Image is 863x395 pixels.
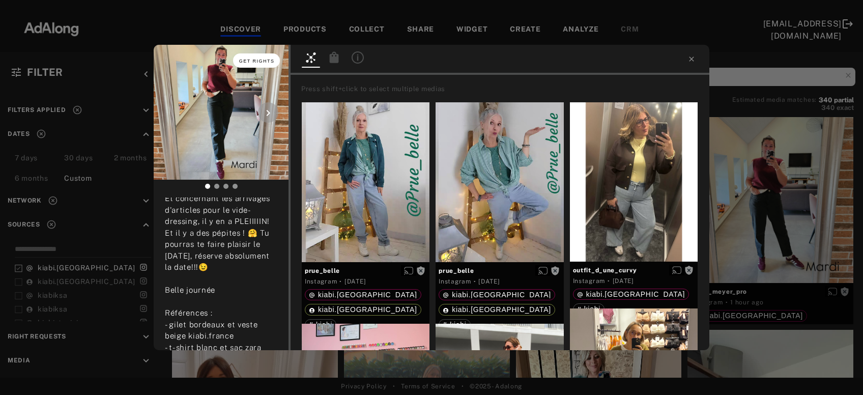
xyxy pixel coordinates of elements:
time: 2025-10-06T06:00:50.000Z [478,278,500,285]
div: Instagram [573,276,605,286]
div: Instagram [439,277,471,286]
span: kiabi.[GEOGRAPHIC_DATA] [452,291,551,299]
div: kiabi.france [309,291,417,298]
span: · [474,277,476,286]
div: kiabi.france [443,291,551,298]
div: kiabi [443,321,466,328]
span: prue_belle [305,266,426,275]
span: Get rights [239,59,275,64]
span: kiabi.[GEOGRAPHIC_DATA] [586,290,685,298]
div: Press shift+click to select multiple medias [301,84,706,94]
span: · [339,277,342,286]
button: Enable diffusion on this media [669,265,684,275]
div: Instagram [305,277,337,286]
span: prue_belle [439,266,560,275]
span: outfit_d_une_curvy [573,266,695,275]
time: 2025-10-06T06:00:50.000Z [344,278,366,285]
div: kiabi [577,305,600,313]
span: Rights not requested [551,267,560,274]
span: kiabi.[GEOGRAPHIC_DATA] [318,291,417,299]
span: Rights not requested [684,266,694,273]
button: Enable diffusion on this media [535,265,551,276]
span: · [608,277,610,285]
div: kiabi.france [309,306,417,313]
button: Enable diffusion on this media [401,265,416,276]
time: 2025-10-06T05:39:53.000Z [613,277,634,285]
div: kiabi [309,321,332,328]
span: Rights not requested [416,267,425,274]
button: Get rights [233,53,280,68]
span: kiabi.[GEOGRAPHIC_DATA] [452,305,551,314]
div: kiabi.france [577,291,685,298]
div: kiabi.france [443,306,551,313]
span: kiabi.[GEOGRAPHIC_DATA] [318,305,417,314]
img: INS_DPgA-4jDDsb_0 [154,45,289,180]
